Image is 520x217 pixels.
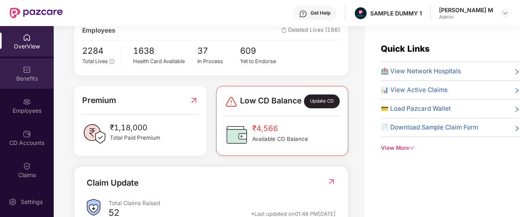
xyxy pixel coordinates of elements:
[514,68,520,76] span: right
[514,87,520,95] span: right
[381,144,520,152] div: View More
[281,28,286,33] img: deleteIcon
[327,178,336,186] img: RedirectIcon
[23,33,31,42] img: svg+xml;base64,PHN2ZyBpZD0iSG9tZSIgeG1sbnM9Imh0dHA6Ly93d3cudzMub3JnLzIwMDAvc3ZnIiB3aWR0aD0iMjAiIG...
[197,44,240,58] span: 37
[23,66,31,74] img: svg+xml;base64,PHN2ZyBpZD0iQmVuZWZpdHMiIHhtbG5zPSJodHRwOi8vd3d3LnczLm9yZy8yMDAwL3N2ZyIgd2lkdGg9Ij...
[197,57,240,66] div: In Process
[304,94,340,108] div: Update CD
[381,104,451,114] span: 💳 Load Pazcard Wallet
[281,26,340,35] span: Deleted Lives (166)
[381,66,461,76] span: 🏥 View Network Hospitals
[252,135,308,143] span: Available CD Balance
[381,123,478,132] span: 📄 Download Sample Claim Form
[82,58,108,64] span: Total Lives
[370,9,422,17] div: SAMPLE DUMMY 1
[82,44,114,58] span: 2284
[514,105,520,114] span: right
[109,199,336,207] div: Total Claims Raised
[23,130,31,138] img: svg+xml;base64,PHN2ZyBpZD0iQ0RfQWNjb3VudHMiIGRhdGEtbmFtZT0iQ0QgQWNjb3VudHMiIHhtbG5zPSJodHRwOi8vd3...
[9,198,17,206] img: svg+xml;base64,PHN2ZyBpZD0iU2V0dGluZy0yMHgyMCIgeG1sbnM9Imh0dHA6Ly93d3cudzMub3JnLzIwMDAvc3ZnIiB3aW...
[240,94,302,108] span: Low CD Balance
[514,124,520,132] span: right
[409,145,415,151] span: down
[82,94,116,106] span: Premium
[299,10,307,18] img: svg+xml;base64,PHN2ZyBpZD0iSGVscC0zMngzMiIgeG1sbnM9Imh0dHA6Ly93d3cudzMub3JnLzIwMDAvc3ZnIiB3aWR0aD...
[82,122,107,146] img: PaidPremiumIcon
[381,44,430,54] span: Quick Links
[110,122,160,134] span: ₹1,18,000
[133,44,197,58] span: 1638
[133,57,197,66] div: Health Card Available
[355,7,367,19] img: Pazcare_Alternative_logo-01-01.png
[252,123,308,135] span: ₹4,566
[110,134,160,142] span: Total Paid Premium
[87,177,139,189] div: Claim Update
[502,10,509,16] img: svg+xml;base64,PHN2ZyBpZD0iRHJvcGRvd24tMzJ4MzIiIHhtbG5zPSJodHRwOi8vd3d3LnczLm9yZy8yMDAwL3N2ZyIgd2...
[310,10,330,16] div: Get Help
[439,6,493,14] div: [PERSON_NAME] M
[225,123,249,147] img: CDBalanceIcon
[82,26,115,35] span: Employees
[240,44,283,58] span: 609
[23,98,31,106] img: svg+xml;base64,PHN2ZyBpZD0iRW1wbG95ZWVzIiB4bWxucz0iaHR0cDovL3d3dy53My5vcmcvMjAwMC9zdmciIHdpZHRoPS...
[240,57,283,66] div: Yet to Endorse
[439,14,493,20] div: Admin
[18,198,45,206] div: Settings
[381,85,448,95] span: 📊 View Active Claims
[87,199,101,216] img: ClaimsSummaryIcon
[190,94,198,106] img: RedirectIcon
[10,8,63,18] img: New Pazcare Logo
[109,59,114,64] span: info-circle
[23,162,31,170] img: svg+xml;base64,PHN2ZyBpZD0iQ2xhaW0iIHhtbG5zPSJodHRwOi8vd3d3LnczLm9yZy8yMDAwL3N2ZyIgd2lkdGg9IjIwIi...
[225,95,238,108] img: svg+xml;base64,PHN2ZyBpZD0iRGFuZ2VyLTMyeDMyIiB4bWxucz0iaHR0cDovL3d3dy53My5vcmcvMjAwMC9zdmciIHdpZH...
